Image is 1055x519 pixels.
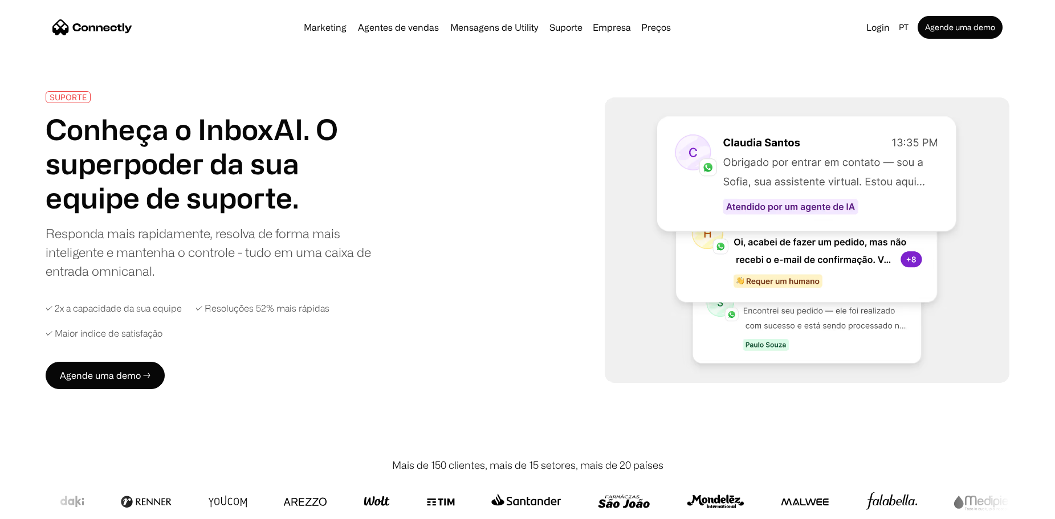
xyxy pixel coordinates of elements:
[637,23,675,32] a: Preços
[593,19,631,35] div: Empresa
[446,23,543,32] a: Mensagens de Utility
[299,23,351,32] a: Marketing
[918,16,1003,39] a: Agende uma demo
[862,19,894,35] a: Login
[195,303,329,314] div: ✓ Resoluções 52% mais rápidas
[353,23,443,32] a: Agentes de vendas
[46,112,392,215] h1: Conheça o InboxAI. O superpoder da sua equipe de suporte.
[545,23,587,32] a: Suporte
[50,93,87,101] div: SUPORTE
[899,19,909,35] div: pt
[894,19,915,35] div: pt
[46,362,165,389] a: Agende uma demo →
[589,19,634,35] div: Empresa
[46,328,162,339] div: ✓ Maior índice de satisfação
[46,303,182,314] div: ✓ 2x a capacidade da sua equipe
[11,498,68,515] aside: Language selected: Português (Brasil)
[392,457,663,473] div: Mais de 150 clientes, mais de 15 setores, mais de 20 países
[23,499,68,515] ul: Language list
[46,224,392,280] div: Responda mais rapidamente, resolva de forma mais inteligente e mantenha o controle - tudo em uma ...
[52,19,132,36] a: home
